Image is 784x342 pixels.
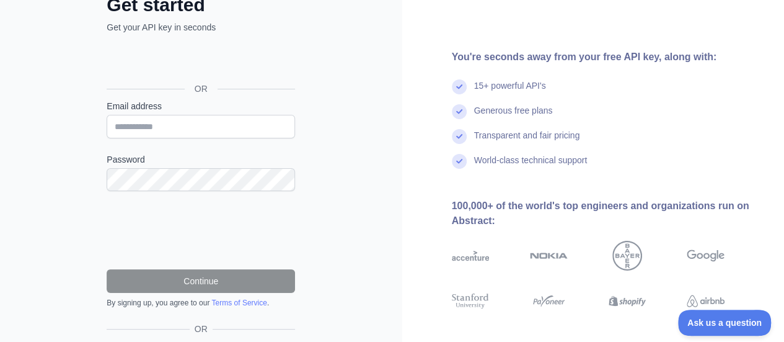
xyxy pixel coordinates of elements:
[452,154,467,169] img: check mark
[107,206,295,254] iframe: reCAPTCHA
[452,129,467,144] img: check mark
[452,79,467,94] img: check mark
[452,104,467,119] img: check mark
[474,79,546,104] div: 15+ powerful API's
[474,129,580,154] div: Transparent and fair pricing
[452,50,765,65] div: You're seconds away from your free API key, along with:
[211,299,266,307] a: Terms of Service
[678,310,772,336] iframe: Toggle Customer Support
[474,104,553,129] div: Generous free plans
[530,241,568,271] img: nokia
[107,153,295,166] label: Password
[609,292,646,310] img: shopify
[100,47,299,74] iframe: Sign in with Google Button
[687,292,725,310] img: airbnb
[530,292,568,310] img: payoneer
[190,323,213,335] span: OR
[107,21,295,34] p: Get your API key in seconds
[107,269,295,293] button: Continue
[474,154,588,179] div: World-class technical support
[687,241,725,271] img: google
[452,241,490,271] img: accenture
[612,241,642,271] img: bayer
[107,100,295,112] label: Email address
[185,83,218,95] span: OR
[452,199,765,228] div: 100,000+ of the world's top engineers and organizations run on Abstract:
[452,292,490,310] img: stanford university
[107,298,295,308] div: By signing up, you agree to our .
